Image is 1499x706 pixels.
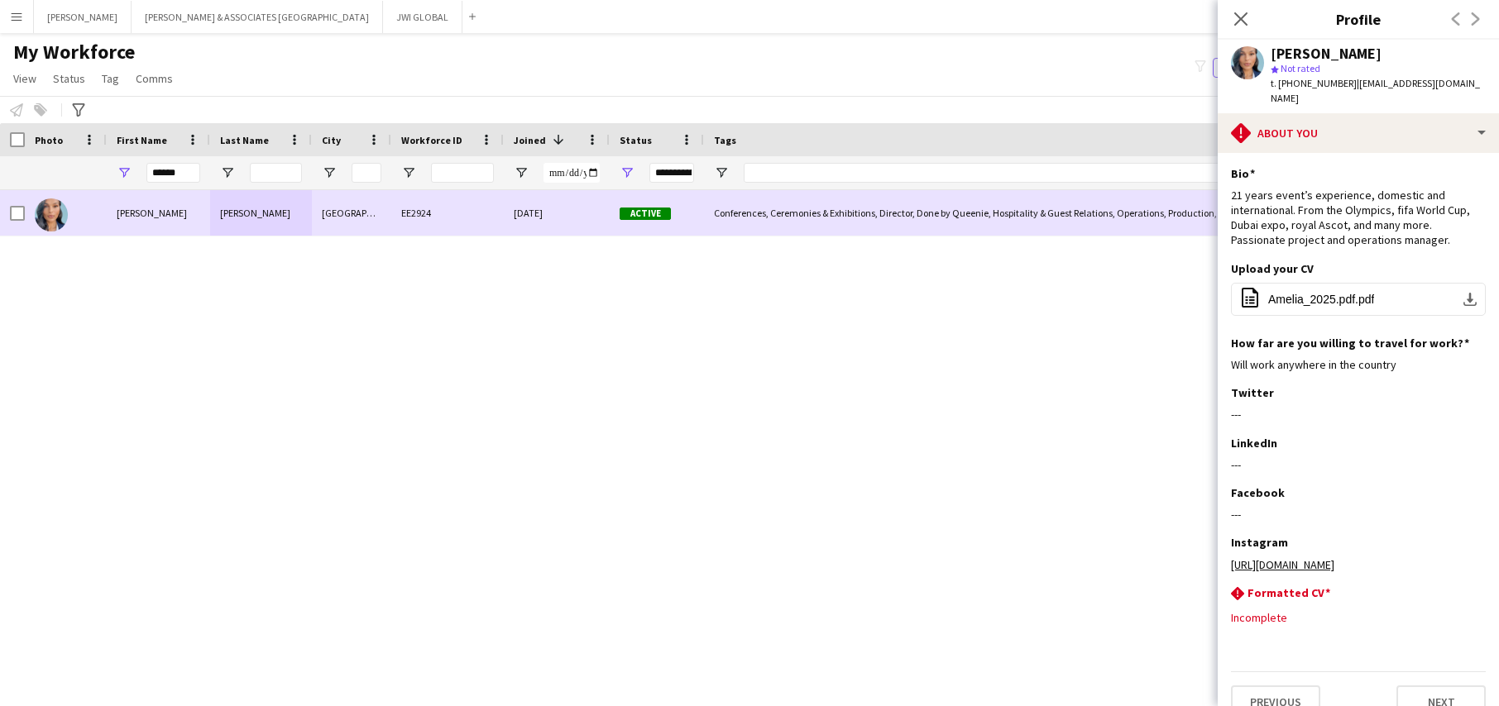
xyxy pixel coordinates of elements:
h3: Profile [1218,8,1499,30]
span: Photo [35,134,63,146]
button: Everyone5,943 [1213,58,1295,78]
h3: How far are you willing to travel for work? [1231,336,1469,351]
span: View [13,71,36,86]
button: [PERSON_NAME] [34,1,132,33]
span: My Workforce [13,40,135,64]
div: [DATE] [504,190,610,236]
div: [PERSON_NAME] [107,190,210,236]
img: Amelia Grimaldi [35,198,68,231]
h3: Bio [1231,166,1255,181]
div: Incomplete [1231,610,1486,625]
div: Conferences, Ceremonies & Exhibitions, Director, Done by Queenie, Hospitality & Guest Relations, ... [704,190,1391,236]
button: Open Filter Menu [117,165,132,180]
a: [URL][DOMAIN_NAME] [1231,557,1334,572]
h3: LinkedIn [1231,436,1277,451]
div: [PERSON_NAME] [1271,46,1382,61]
div: [PERSON_NAME] [210,190,312,236]
input: Workforce ID Filter Input [431,163,494,183]
h3: Twitter [1231,385,1274,400]
span: First Name [117,134,167,146]
span: Workforce ID [401,134,462,146]
div: [GEOGRAPHIC_DATA] [312,190,391,236]
a: View [7,68,43,89]
div: EE2924 [391,190,504,236]
span: Comms [136,71,173,86]
button: JWI GLOBAL [383,1,462,33]
input: City Filter Input [352,163,381,183]
button: Open Filter Menu [514,165,529,180]
div: --- [1231,407,1486,422]
h3: Formatted CV [1248,585,1330,600]
button: Open Filter Menu [620,165,635,180]
button: Open Filter Menu [220,165,235,180]
div: Will work anywhere in the country [1231,357,1486,372]
span: | [EMAIL_ADDRESS][DOMAIN_NAME] [1271,77,1480,104]
div: --- [1231,507,1486,522]
h3: Upload your CV [1231,261,1314,276]
button: Amelia_2025.pdf.pdf [1231,283,1486,316]
span: Status [620,134,652,146]
span: Amelia_2025.pdf.pdf [1268,293,1374,306]
div: 21 years event’s experience, domestic and international. From the Olympics, fifa World Cup, Dubai... [1231,188,1486,248]
button: Open Filter Menu [322,165,337,180]
button: Open Filter Menu [401,165,416,180]
span: Joined [514,134,546,146]
input: First Name Filter Input [146,163,200,183]
button: Open Filter Menu [714,165,729,180]
span: Not rated [1281,62,1320,74]
div: About you [1218,113,1499,153]
div: --- [1231,457,1486,472]
input: Joined Filter Input [544,163,600,183]
a: Comms [129,68,180,89]
a: Status [46,68,92,89]
span: City [322,134,341,146]
span: Active [620,208,671,220]
span: Last Name [220,134,269,146]
input: Last Name Filter Input [250,163,302,183]
a: Tag [95,68,126,89]
h3: Facebook [1231,485,1285,500]
span: Tags [714,134,736,146]
app-action-btn: Advanced filters [69,100,89,120]
input: Tags Filter Input [744,163,1382,183]
button: [PERSON_NAME] & ASSOCIATES [GEOGRAPHIC_DATA] [132,1,383,33]
span: Tag [102,71,119,86]
span: Status [53,71,85,86]
span: t. [PHONE_NUMBER] [1271,77,1357,89]
h3: Instagram [1231,535,1288,550]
